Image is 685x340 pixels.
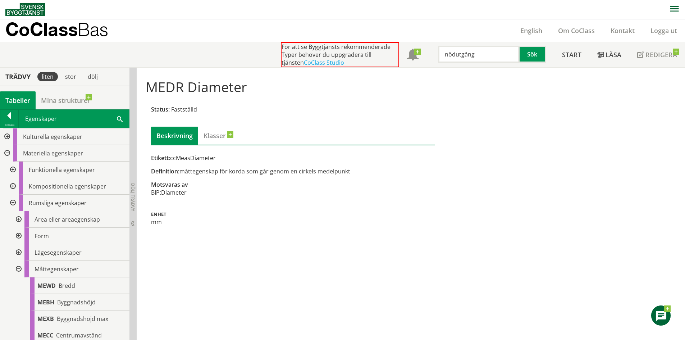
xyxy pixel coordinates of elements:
span: Redigera [645,50,677,59]
span: Lägesegenskaper [35,249,82,257]
div: mm [151,218,435,226]
span: Sök i tabellen [117,115,123,122]
p: CoClass [5,25,108,33]
div: stor [61,72,81,81]
span: Dölj trädvy [130,183,136,211]
td: BIP: [151,189,161,196]
div: Enhet [151,210,435,217]
span: Byggnadshöjd max [57,315,108,323]
div: För att se Byggtjänsts rekommenderade Typer behöver du uppgradera till tjänsten [281,42,399,67]
a: Om CoClass [550,26,603,35]
span: Måttegenskaper [35,265,79,273]
a: Läsa [589,42,629,67]
span: Definition: [151,167,179,175]
div: Trädvy [1,73,35,81]
a: CoClassBas [5,19,124,42]
span: Rumsliga egenskaper [29,199,87,207]
a: Mina strukturer [36,91,96,109]
a: Kontakt [603,26,643,35]
div: liten [37,72,58,81]
span: Kulturella egenskaper [23,133,82,141]
span: Funktionella egenskaper [29,166,95,174]
a: Start [554,42,589,67]
span: Byggnadshöjd [57,298,96,306]
a: Klasser [198,127,231,145]
div: ccMeasDiameter [151,154,435,162]
span: Area eller areaegenskap [35,216,100,223]
a: Redigera [629,42,685,67]
span: Notifikationer [407,50,419,61]
img: Svensk Byggtjänst [5,3,45,16]
span: MEBH [37,298,54,306]
button: Sök [520,46,546,63]
span: Etikett: [151,154,170,162]
span: Kompositionella egenskaper [29,182,106,190]
div: Egenskaper [19,110,129,128]
div: Beskrivning [151,127,198,145]
span: Status: [151,105,170,113]
span: Start [562,50,581,59]
span: MEXB [37,315,54,323]
div: dölj [83,72,102,81]
span: MEWD [37,282,56,290]
span: Fastställd [171,105,197,113]
span: Bredd [59,282,75,290]
a: Logga ut [643,26,685,35]
a: CoClass Studio [304,59,344,67]
span: MECC [37,331,53,339]
span: Läsa [606,50,621,59]
h1: MEDR Diameter [146,79,588,95]
input: Sök [438,46,520,63]
span: Form [35,232,49,240]
span: Centrumavstånd [56,331,102,339]
span: Motsvaras av [151,181,188,189]
span: Materiella egenskaper [23,149,83,157]
div: Tillbaka [0,122,18,128]
a: English [512,26,550,35]
td: Diameter [161,189,187,196]
div: måttegenskap för korda som går genom en cirkels medelpunkt [151,167,435,175]
span: Bas [78,19,108,40]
